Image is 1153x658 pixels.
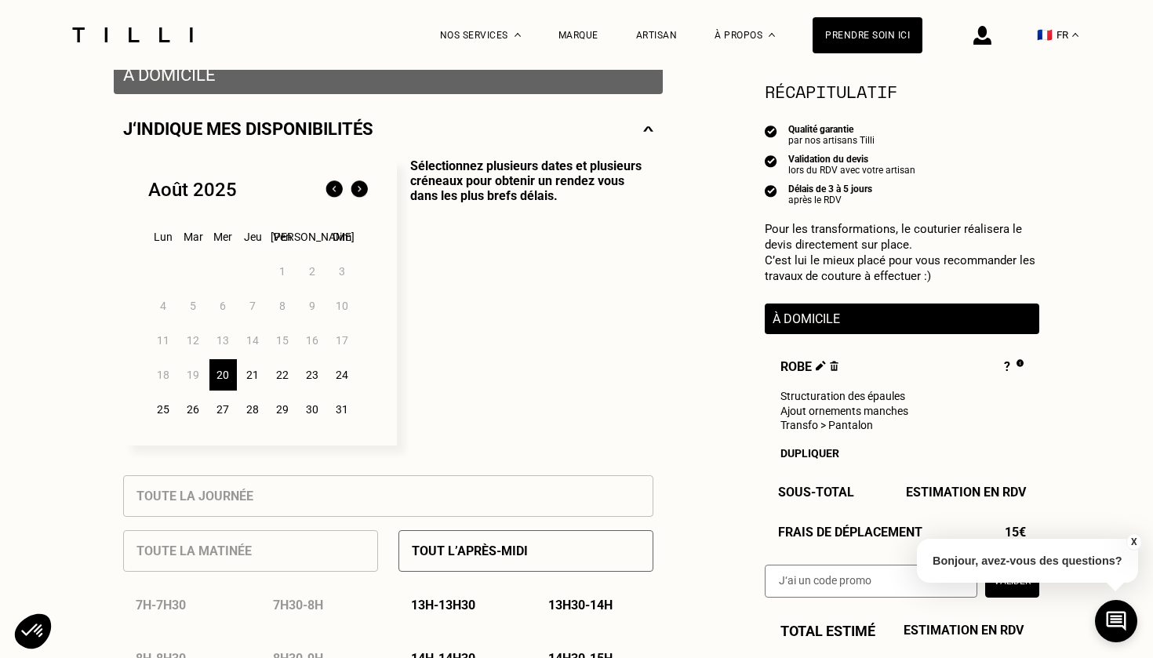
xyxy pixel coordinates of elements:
[780,405,908,417] span: Ajout ornements manches
[209,394,237,425] div: 27
[780,390,905,402] span: Structuration des épaules
[788,184,872,194] div: Délais de 3 à 5 jours
[816,361,826,371] img: Éditer
[813,17,922,53] a: Prendre soin ici
[904,623,1024,639] span: Estimation en RDV
[515,33,521,37] img: Menu déroulant
[123,65,653,85] p: À domicile
[636,30,678,41] a: Artisan
[1037,27,1053,42] span: 🇫🇷
[347,177,372,202] img: Mois suivant
[917,539,1138,583] p: Bonjour, avez-vous des questions?
[239,359,267,391] div: 21
[765,623,1039,639] div: Total estimé
[765,485,1039,500] div: Sous-Total
[788,124,875,135] div: Qualité garantie
[765,154,777,168] img: icon list info
[973,26,991,45] img: icône connexion
[788,154,915,165] div: Validation du devis
[67,27,198,42] img: Logo du service de couturière Tilli
[765,78,1039,104] section: Récapitulatif
[269,394,296,425] div: 29
[643,119,653,139] img: svg+xml;base64,PHN2ZyBmaWxsPSJub25lIiBoZWlnaHQ9IjE0IiB2aWV3Qm94PSIwIDAgMjggMTQiIHdpZHRoPSIyOCIgeG...
[780,419,873,431] span: Transfo > Pantalon
[329,359,356,391] div: 24
[1126,533,1141,551] button: X
[765,124,777,138] img: icon list info
[150,394,177,425] div: 25
[548,598,613,613] p: 13h30 - 14h
[322,177,347,202] img: Mois précédent
[765,184,777,198] img: icon list info
[765,221,1039,284] p: Pour les transformations, le couturier réalisera le devis directement sur place. C’est lui le mie...
[780,447,1024,460] div: Dupliquer
[558,30,598,41] a: Marque
[906,485,1026,500] span: Estimation en RDV
[780,359,838,376] span: Robe
[180,394,207,425] div: 26
[329,394,356,425] div: 31
[1072,33,1078,37] img: menu déroulant
[773,311,1031,326] p: À domicile
[269,359,296,391] div: 22
[765,525,1039,540] div: Frais de déplacement
[788,194,872,205] div: après le RDV
[830,361,838,371] img: Supprimer
[412,543,528,558] p: Tout l’après-midi
[397,158,653,445] p: Sélectionnez plusieurs dates et plusieurs créneaux pour obtenir un rendez vous dans les plus bref...
[148,179,237,201] div: Août 2025
[411,598,475,613] p: 13h - 13h30
[1017,359,1024,367] img: Pourquoi le prix est indéfini ?
[769,33,775,37] img: Menu déroulant à propos
[209,359,237,391] div: 20
[299,394,326,425] div: 30
[788,135,875,146] div: par nos artisans Tilli
[1004,359,1024,376] div: ?
[788,165,915,176] div: lors du RDV avec votre artisan
[765,565,977,598] input: J‘ai un code promo
[299,359,326,391] div: 23
[239,394,267,425] div: 28
[123,119,373,139] p: J‘indique mes disponibilités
